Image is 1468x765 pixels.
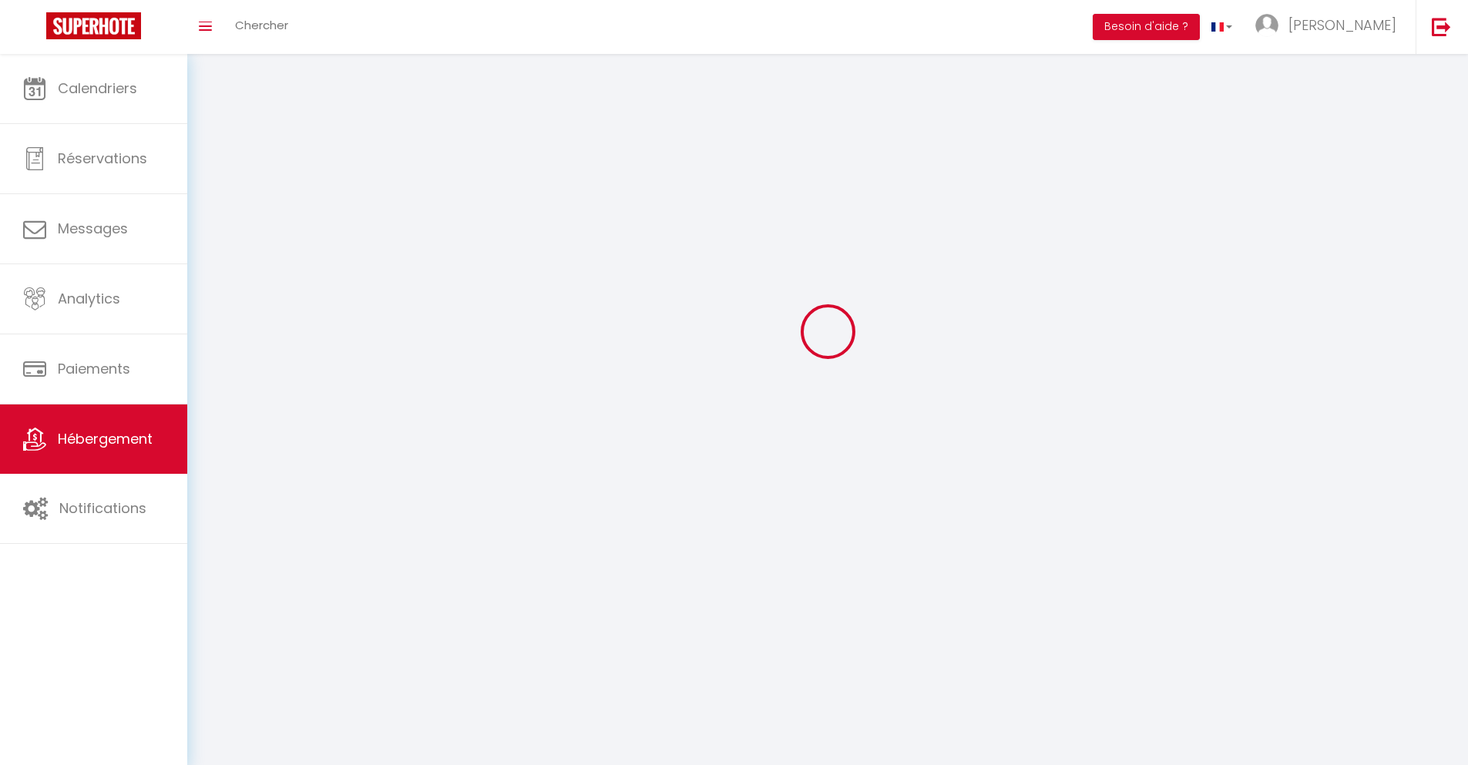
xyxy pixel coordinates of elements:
[235,17,288,33] span: Chercher
[46,12,141,39] img: Super Booking
[58,149,147,168] span: Réservations
[1255,14,1278,37] img: ...
[1093,14,1200,40] button: Besoin d'aide ?
[58,219,128,238] span: Messages
[58,429,153,448] span: Hébergement
[58,289,120,308] span: Analytics
[59,498,146,518] span: Notifications
[1288,15,1396,35] span: [PERSON_NAME]
[58,359,130,378] span: Paiements
[1432,17,1451,36] img: logout
[58,79,137,98] span: Calendriers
